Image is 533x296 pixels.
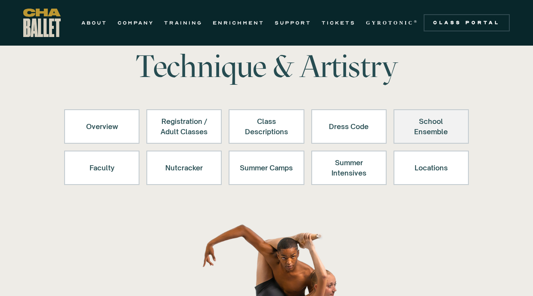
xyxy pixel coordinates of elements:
div: Summer Camps [240,157,293,178]
a: Class Descriptions [229,109,304,144]
a: ENRICHMENT [213,18,264,28]
div: School Ensemble [405,116,458,137]
a: Summer Intensives [311,151,387,185]
a: Dress Code [311,109,387,144]
a: SUPPORT [275,18,311,28]
strong: GYROTONIC [366,20,414,26]
div: Locations [405,157,458,178]
a: TICKETS [322,18,356,28]
a: Locations [394,151,469,185]
a: Nutcracker [146,151,222,185]
div: Registration / Adult Classes [158,116,211,137]
a: Summer Camps [229,151,304,185]
a: Class Portal [424,14,510,31]
a: COMPANY [118,18,154,28]
h1: Technique & Artistry [132,51,401,82]
div: Dress Code [322,116,375,137]
a: Registration /Adult Classes [146,109,222,144]
div: Nutcracker [158,157,211,178]
a: home [23,9,61,37]
a: Overview [64,109,139,144]
a: School Ensemble [394,109,469,144]
sup: ® [414,19,418,24]
div: Class Descriptions [240,116,293,137]
div: Overview [75,116,128,137]
a: TRAINING [164,18,202,28]
div: Summer Intensives [322,157,375,178]
div: Class Portal [429,19,505,26]
div: Faculty [75,157,128,178]
a: GYROTONIC® [366,18,418,28]
a: ABOUT [81,18,107,28]
a: Faculty [64,151,139,185]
